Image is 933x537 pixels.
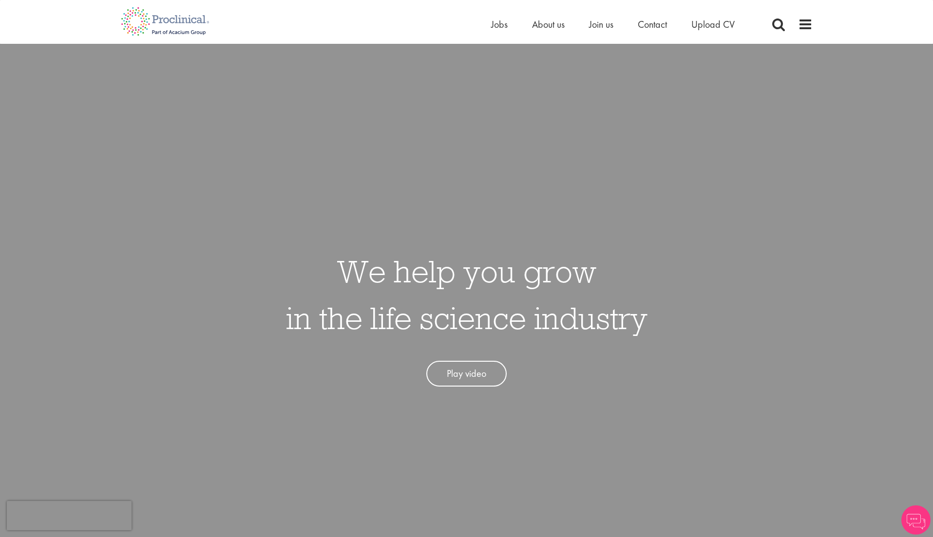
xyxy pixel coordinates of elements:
[589,18,613,31] a: Join us
[532,18,565,31] a: About us
[691,18,735,31] a: Upload CV
[901,505,931,535] img: Chatbot
[638,18,667,31] a: Contact
[286,248,647,341] h1: We help you grow in the life science industry
[491,18,508,31] a: Jobs
[426,361,507,387] a: Play video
